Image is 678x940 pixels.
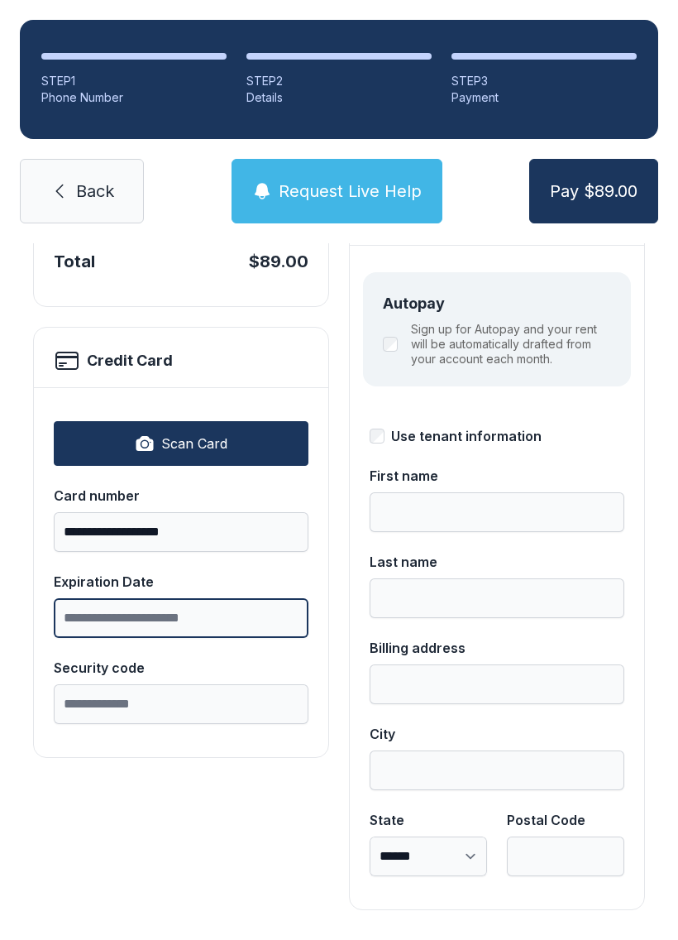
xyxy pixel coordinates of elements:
[507,837,624,876] input: Postal Code
[161,434,227,453] span: Scan Card
[370,837,487,876] select: State
[54,598,308,638] input: Expiration Date
[383,292,611,315] div: Autopay
[279,180,422,203] span: Request Live Help
[370,751,624,790] input: City
[370,492,624,532] input: First name
[370,466,624,486] div: First name
[370,664,624,704] input: Billing address
[246,73,432,89] div: STEP 2
[370,552,624,572] div: Last name
[411,322,611,367] label: Sign up for Autopay and your rent will be automatically drafted from your account each month.
[54,572,308,592] div: Expiration Date
[41,73,227,89] div: STEP 1
[370,638,624,658] div: Billing address
[550,180,637,203] span: Pay $89.00
[54,684,308,724] input: Security code
[249,250,308,273] div: $89.00
[507,810,624,830] div: Postal Code
[451,89,637,106] div: Payment
[391,426,542,446] div: Use tenant information
[54,250,95,273] div: Total
[370,578,624,618] input: Last name
[76,180,114,203] span: Back
[54,512,308,552] input: Card number
[54,658,308,678] div: Security code
[41,89,227,106] div: Phone Number
[451,73,637,89] div: STEP 3
[246,89,432,106] div: Details
[370,810,487,830] div: State
[54,486,308,506] div: Card number
[87,349,173,372] h2: Credit Card
[370,724,624,744] div: City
